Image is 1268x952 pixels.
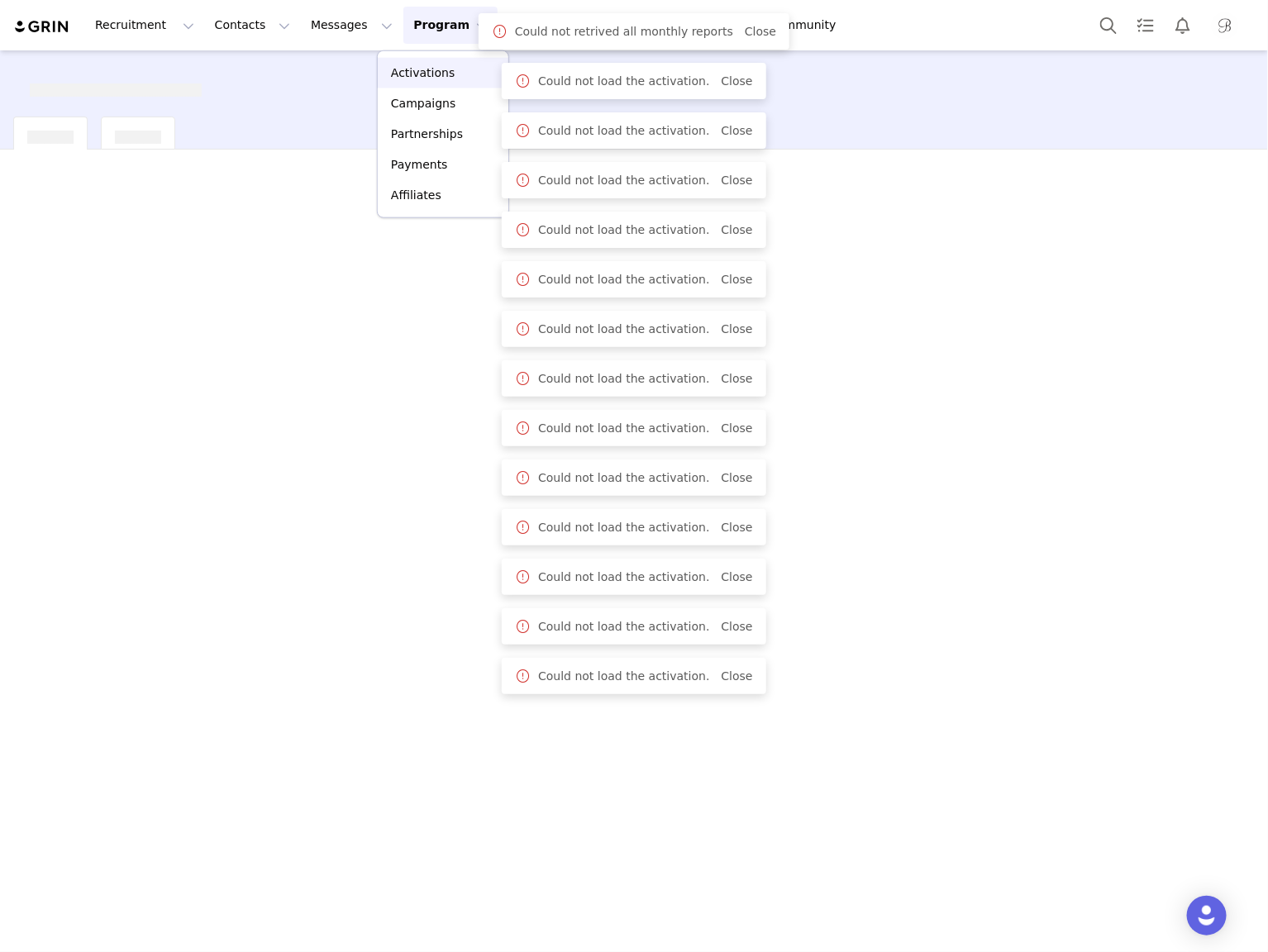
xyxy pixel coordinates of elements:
[538,469,709,487] span: Could not load the activation.
[722,322,753,336] a: Close
[1165,7,1201,44] button: Notifications
[538,618,709,635] span: Could not load the activation.
[722,521,753,534] a: Close
[722,620,753,633] a: Close
[538,321,709,338] span: Could not load the activation.
[722,471,753,484] a: Close
[205,7,300,44] button: Contacts
[391,95,455,112] p: Campaigns
[1187,896,1227,935] div: Open Intercom Messenger
[589,7,692,44] button: Reporting
[498,7,589,44] button: Content
[391,64,455,82] p: Activations
[760,7,854,44] a: Community
[538,370,709,388] span: Could not load the activation.
[538,172,709,189] span: Could not load the activation.
[515,23,733,40] span: Could not retrived all monthly reports
[30,70,202,97] div: [object Object]
[538,73,709,90] span: Could not load the activation.
[1202,12,1255,39] button: Profile
[722,669,753,683] a: Close
[745,25,776,38] a: Close
[1090,7,1127,44] button: Search
[722,372,753,385] a: Close
[538,122,709,140] span: Could not load the activation.
[1127,7,1164,44] a: Tasks
[27,117,74,144] div: [object Object]
[13,19,71,35] img: grin logo
[85,7,204,44] button: Recruitment
[538,271,709,288] span: Could not load the activation.
[538,668,709,685] span: Could not load the activation.
[391,156,448,174] p: Payments
[722,174,753,187] a: Close
[391,126,463,143] p: Partnerships
[538,519,709,536] span: Could not load the activation.
[722,124,753,137] a: Close
[301,7,403,44] button: Messages
[538,569,709,586] span: Could not load the activation.
[1212,12,1238,39] img: ed430834-0afb-4835-9c8f-03c24c0091c7.jpg
[693,7,758,44] a: Brands
[722,570,753,583] a: Close
[403,7,498,44] button: Program
[722,273,753,286] a: Close
[115,117,161,144] div: [object Object]
[391,187,441,204] p: Affiliates
[722,74,753,88] a: Close
[722,223,753,236] a: Close
[538,221,709,239] span: Could not load the activation.
[538,420,709,437] span: Could not load the activation.
[722,421,753,435] a: Close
